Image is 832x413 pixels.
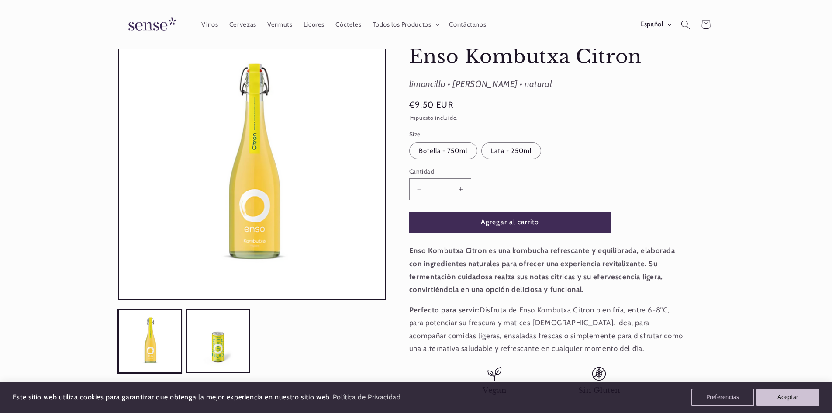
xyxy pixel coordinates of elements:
label: Botella - 750ml [409,142,477,159]
button: Preferencias [691,389,754,406]
span: Licores [304,21,325,29]
a: Política de Privacidad (opens in a new tab) [331,390,402,405]
strong: Perfecto para servir: [409,305,480,314]
p: Disfruta de Enso Kombutxa Citron bien fría, entre 6-8°C, para potenciar su frescura y matices [DE... [409,304,684,355]
a: Cervezas [224,15,262,34]
span: Español [640,20,663,30]
span: Contáctanos [449,21,486,29]
a: Licores [298,15,330,34]
div: Impuesto incluido. [409,114,684,123]
label: Lata - 250ml [481,142,541,159]
a: Vermuts [262,15,298,34]
img: Sense [118,12,183,37]
a: Sense [114,9,187,41]
span: Cócteles [335,21,361,29]
legend: Size [409,130,421,139]
button: Aceptar [756,389,819,406]
span: Vermuts [267,21,292,29]
strong: Enso Kombutxa Citron es una kombucha refrescante y equilibrada, elaborada con ingredientes natura... [409,246,675,294]
span: Cervezas [229,21,256,29]
button: Cargar la imagen 1 en la vista de la galería [118,309,182,373]
button: Español [635,16,675,33]
span: Todos los Productos [373,21,432,29]
button: Cargar la imagen 2 en la vista de la galería [186,309,250,373]
summary: Todos los Productos [367,15,444,34]
a: Contáctanos [444,15,492,34]
a: Cócteles [330,15,367,34]
span: €9,50 EUR [409,99,453,111]
span: Este sitio web utiliza cookies para garantizar que obtenga la mejor experiencia en nuestro sitio ... [13,393,331,401]
summary: Búsqueda [676,14,696,35]
span: Vinos [201,21,218,29]
h1: Enso Kombutxa Citron [409,45,684,69]
media-gallery: Visor de la galería [118,32,386,373]
button: Agregar al carrito [409,212,611,233]
a: Vinos [196,15,224,34]
div: limoncillo • [PERSON_NAME] • natural [409,76,684,92]
label: Cantidad [409,167,611,176]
